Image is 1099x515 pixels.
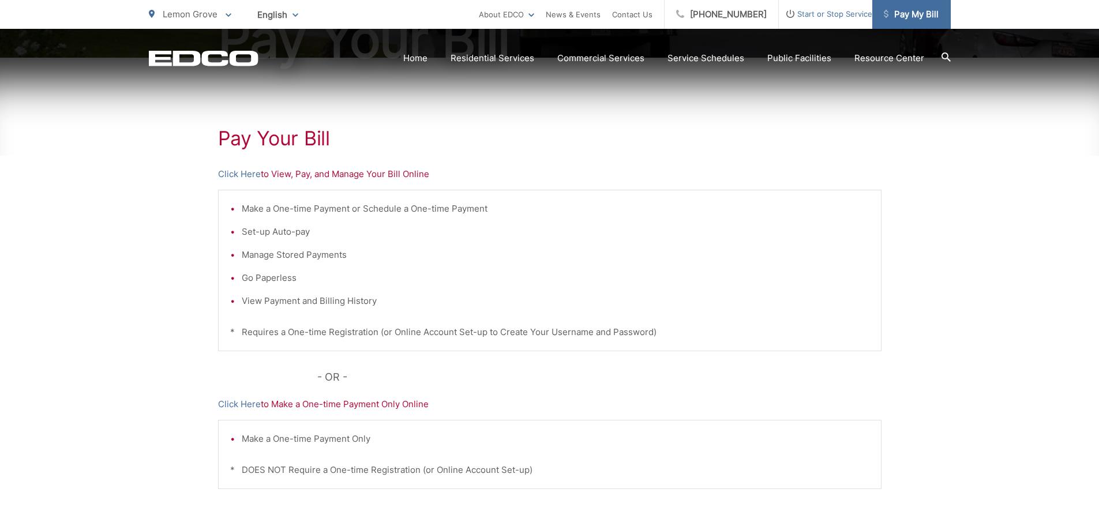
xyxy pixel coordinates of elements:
[242,202,869,216] li: Make a One-time Payment or Schedule a One-time Payment
[317,369,882,386] p: - OR -
[218,167,882,181] p: to View, Pay, and Manage Your Bill Online
[230,325,869,339] p: * Requires a One-time Registration (or Online Account Set-up to Create Your Username and Password)
[854,51,924,65] a: Resource Center
[403,51,427,65] a: Home
[884,7,939,21] span: Pay My Bill
[149,50,258,66] a: EDCD logo. Return to the homepage.
[767,51,831,65] a: Public Facilities
[546,7,601,21] a: News & Events
[163,9,217,20] span: Lemon Grove
[242,225,869,239] li: Set-up Auto-pay
[667,51,744,65] a: Service Schedules
[451,51,534,65] a: Residential Services
[242,248,869,262] li: Manage Stored Payments
[242,294,869,308] li: View Payment and Billing History
[479,7,534,21] a: About EDCO
[230,463,869,477] p: * DOES NOT Require a One-time Registration (or Online Account Set-up)
[249,5,307,25] span: English
[218,397,261,411] a: Click Here
[242,432,869,446] li: Make a One-time Payment Only
[218,397,882,411] p: to Make a One-time Payment Only Online
[218,127,882,150] h1: Pay Your Bill
[557,51,644,65] a: Commercial Services
[218,167,261,181] a: Click Here
[242,271,869,285] li: Go Paperless
[612,7,652,21] a: Contact Us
